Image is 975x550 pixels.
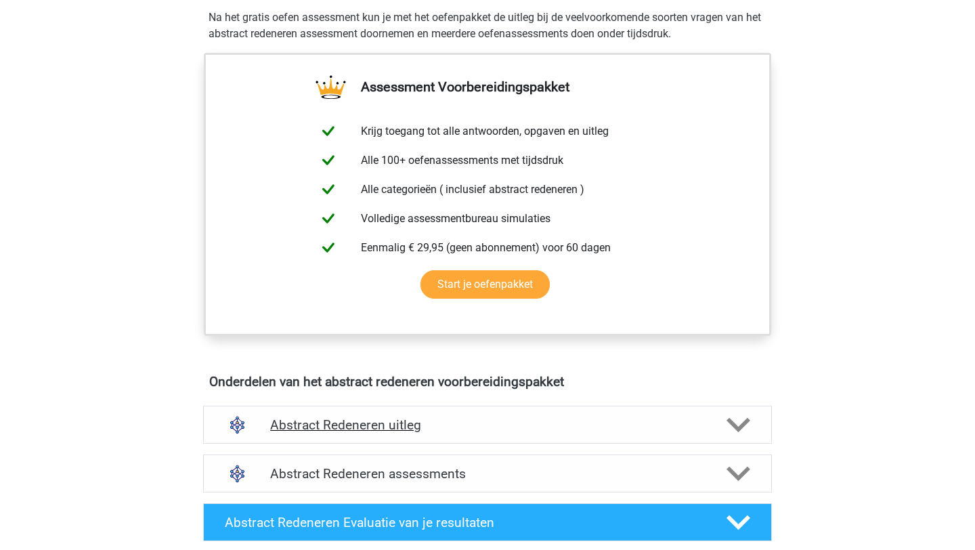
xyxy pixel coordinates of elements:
[198,406,777,444] a: uitleg Abstract Redeneren uitleg
[198,454,777,492] a: assessments Abstract Redeneren assessments
[220,457,255,491] img: abstract redeneren assessments
[225,515,705,530] h4: Abstract Redeneren Evaluatie van je resultaten
[198,503,777,541] a: Abstract Redeneren Evaluatie van je resultaten
[209,374,766,389] h4: Onderdelen van het abstract redeneren voorbereidingspakket
[220,408,255,442] img: abstract redeneren uitleg
[270,417,705,433] h4: Abstract Redeneren uitleg
[203,9,772,42] div: Na het gratis oefen assessment kun je met het oefenpakket de uitleg bij de veelvoorkomende soorte...
[420,270,550,299] a: Start je oefenpakket
[270,466,705,482] h4: Abstract Redeneren assessments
